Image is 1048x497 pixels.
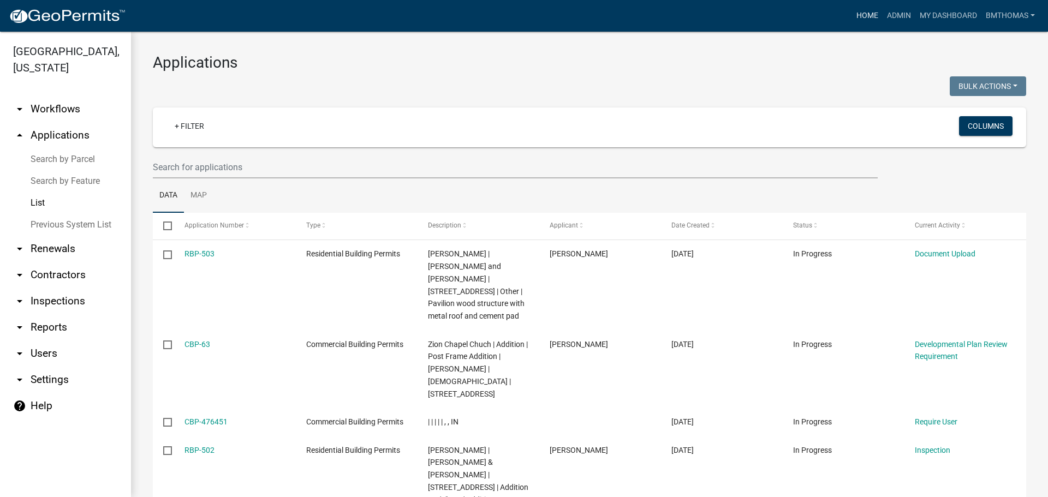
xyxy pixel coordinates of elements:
i: arrow_drop_down [13,347,26,360]
span: Scott Correll [550,340,608,349]
span: 09/10/2025 [671,446,694,454]
span: In Progress [793,417,832,426]
span: Christina Dicken [550,249,608,258]
span: In Progress [793,446,832,454]
i: arrow_drop_down [13,321,26,334]
span: Applicant [550,221,578,229]
span: Commercial Building Permits [306,417,403,426]
a: Map [184,178,213,213]
i: arrow_drop_down [13,242,26,255]
span: Status [793,221,812,229]
datatable-header-cell: Status [783,213,904,239]
span: Date Created [671,221,710,229]
a: Home [852,5,883,26]
span: Application Number [184,221,244,229]
span: Christina Dicken | Jerry and christina dicken | 1463 W 300 S PERU, IN 46970 | Other | Pavilion wo... [428,249,525,320]
button: Bulk Actions [950,76,1026,96]
i: arrow_drop_down [13,268,26,282]
span: In Progress [793,249,832,258]
span: | | | | | , , IN [428,417,458,426]
i: arrow_drop_down [13,295,26,308]
span: Residential Building Permits [306,446,400,454]
span: Type [306,221,320,229]
a: Document Upload [915,249,975,258]
a: RBP-502 [184,446,215,454]
i: arrow_drop_up [13,129,26,142]
a: RBP-503 [184,249,215,258]
span: Residential Building Permits [306,249,400,258]
a: Developmental Plan Review Requirement [915,340,1008,361]
span: Current Activity [915,221,960,229]
button: Columns [959,116,1013,136]
span: Description [428,221,461,229]
i: help [13,399,26,412]
input: Search for applications [153,156,878,178]
span: Zion Chapel Chuch | Addition | Post Frame Addition | Scott Correll | Zion Chapel Church | 915 S B... [428,340,528,398]
a: Inspection [915,446,950,454]
datatable-header-cell: Type [295,213,417,239]
datatable-header-cell: Applicant [539,213,661,239]
span: Commercial Building Permits [306,340,403,349]
span: 09/10/2025 [671,340,694,349]
a: Require User [915,417,957,426]
a: + Filter [166,116,213,136]
h3: Applications [153,53,1026,72]
a: CBP-63 [184,340,210,349]
i: arrow_drop_down [13,373,26,386]
datatable-header-cell: Current Activity [904,213,1026,239]
span: Jennifer Fisher [550,446,608,454]
datatable-header-cell: Description [418,213,539,239]
span: 09/10/2025 [671,417,694,426]
a: Data [153,178,184,213]
datatable-header-cell: Date Created [661,213,783,239]
a: My Dashboard [915,5,981,26]
span: In Progress [793,340,832,349]
a: bmthomas [981,5,1039,26]
span: 09/10/2025 [671,249,694,258]
datatable-header-cell: Application Number [174,213,295,239]
a: CBP-476451 [184,417,228,426]
datatable-header-cell: Select [153,213,174,239]
a: Admin [883,5,915,26]
i: arrow_drop_down [13,103,26,116]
